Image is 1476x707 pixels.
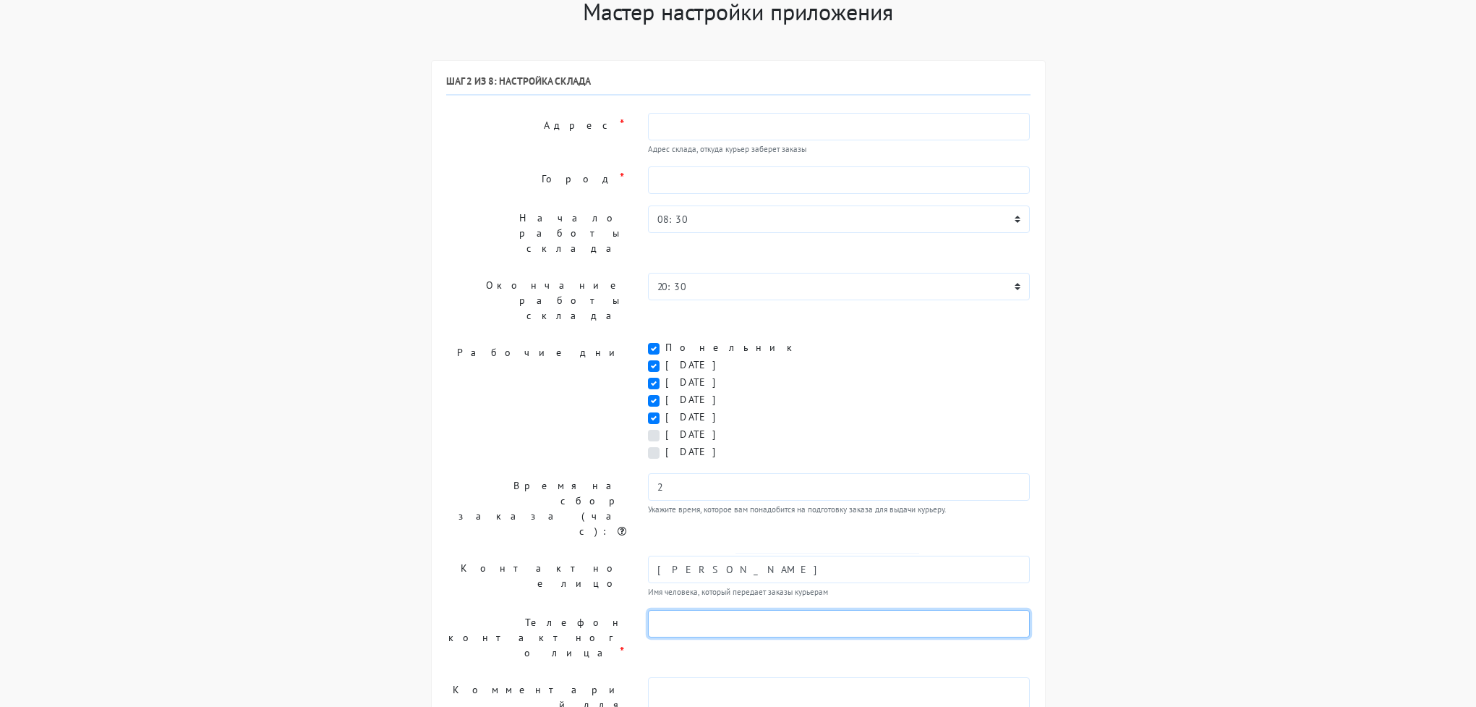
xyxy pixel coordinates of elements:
label: [DATE] [665,392,727,407]
label: Рабочие дни [435,340,637,462]
label: [DATE] [665,375,727,390]
small: Адрес склада, откуда курьер заберет заказы [648,143,1031,156]
h6: Шаг 2 из 8: Настройка склада [446,75,1031,95]
label: [DATE] [665,444,727,460]
small: Укажите время, которое вам понадобится на подготовку заказа для выдачи курьеру. [648,504,1031,516]
label: [DATE] [665,410,727,425]
label: [DATE] [665,357,727,373]
small: Имя человека, который передает заказы курьерам [648,586,1031,598]
label: Город [435,166,637,194]
label: Понельник [665,340,801,355]
label: Адрес [435,113,637,156]
label: Время на сбор заказа (час): [435,473,637,544]
label: Окончание работы склада [435,273,637,329]
label: Контактное лицо [435,556,637,598]
label: [DATE] [665,427,727,442]
label: Начало работы склада [435,206,637,261]
label: Телефон контактного лица [435,610,637,666]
